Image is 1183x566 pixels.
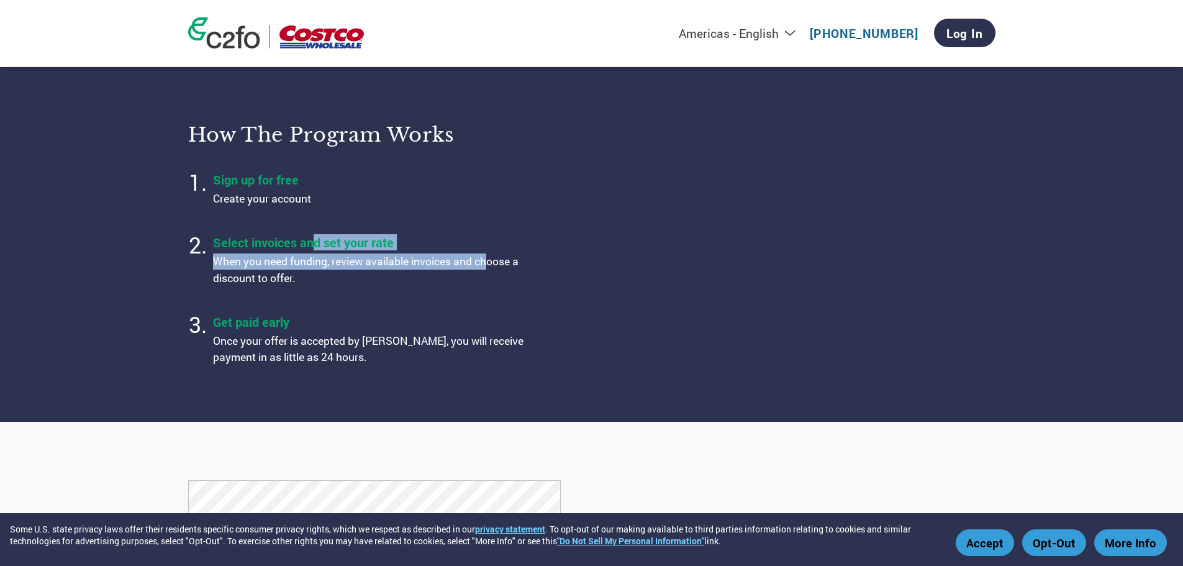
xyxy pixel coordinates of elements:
[475,523,545,535] a: privacy statement
[10,523,950,547] div: Some U.S. state privacy laws offer their residents specific consumer privacy rights, which we res...
[188,122,576,147] h3: How the program works
[956,529,1014,556] button: Accept
[213,171,524,188] h4: Sign up for free
[213,253,524,286] p: When you need funding, review available invoices and choose a discount to offer.
[213,314,524,330] h4: Get paid early
[1022,529,1086,556] button: Opt-Out
[934,19,995,47] a: Log In
[188,17,260,48] img: c2fo logo
[1094,529,1167,556] button: More Info
[213,191,524,207] p: Create your account
[213,333,524,366] p: Once your offer is accepted by [PERSON_NAME], you will receive payment in as little as 24 hours.
[810,25,918,41] a: [PHONE_NUMBER]
[557,535,704,547] a: "Do Not Sell My Personal Information"
[279,25,364,48] img: Costco
[213,234,524,250] h4: Select invoices and set your rate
